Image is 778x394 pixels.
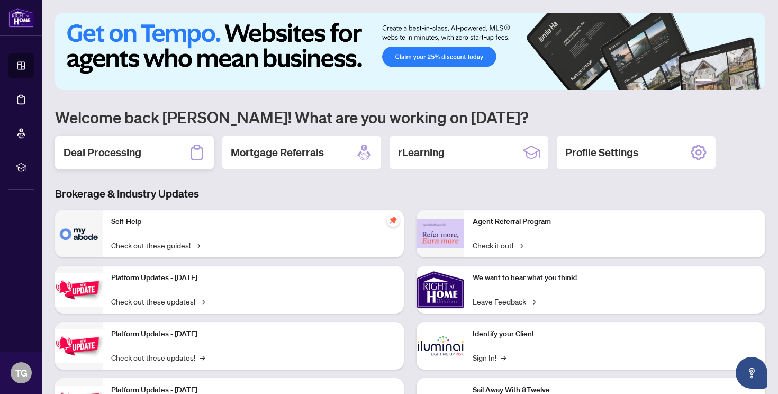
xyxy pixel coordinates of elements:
[111,272,395,284] p: Platform Updates - [DATE]
[111,239,200,251] a: Check out these guides!→
[473,272,757,284] p: We want to hear what you think!
[111,328,395,340] p: Platform Updates - [DATE]
[55,107,765,127] h1: Welcome back [PERSON_NAME]! What are you working on [DATE]?
[717,79,721,84] button: 2
[518,239,523,251] span: →
[200,295,205,307] span: →
[750,79,755,84] button: 6
[387,214,400,227] span: pushpin
[565,145,638,160] h2: Profile Settings
[15,365,28,380] span: TG
[55,186,765,201] h3: Brokerage & Industry Updates
[530,295,536,307] span: →
[8,8,34,28] img: logo
[736,357,767,389] button: Open asap
[417,266,464,314] img: We want to hear what you think!
[473,328,757,340] p: Identify your Client
[725,79,729,84] button: 3
[417,219,464,248] img: Agent Referral Program
[473,352,506,363] a: Sign In!→
[501,352,506,363] span: →
[55,329,103,363] img: Platform Updates - July 8, 2025
[417,322,464,370] img: Identify your Client
[111,216,395,228] p: Self-Help
[55,273,103,307] img: Platform Updates - July 21, 2025
[473,239,523,251] a: Check it out!→
[398,145,445,160] h2: rLearning
[64,145,141,160] h2: Deal Processing
[473,216,757,228] p: Agent Referral Program
[200,352,205,363] span: →
[695,79,712,84] button: 1
[734,79,738,84] button: 4
[111,295,205,307] a: Check out these updates!→
[55,210,103,257] img: Self-Help
[111,352,205,363] a: Check out these updates!→
[195,239,200,251] span: →
[742,79,746,84] button: 5
[473,295,536,307] a: Leave Feedback→
[231,145,324,160] h2: Mortgage Referrals
[55,13,765,90] img: Slide 0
